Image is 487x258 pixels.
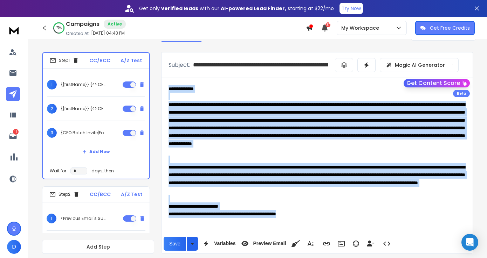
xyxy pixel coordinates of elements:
[6,129,20,143] a: 16
[339,3,363,14] button: Try Now
[304,237,317,251] button: More Text
[7,240,21,254] button: D
[161,5,198,12] strong: verified leads
[252,241,287,246] span: Preview Email
[238,237,287,251] button: Preview Email
[121,57,142,64] p: A/Z Test
[47,104,57,114] span: 2
[121,191,143,198] p: A/Z Test
[7,24,21,37] img: logo
[415,21,475,35] button: Get Free Credits
[364,237,377,251] button: Insert Unsubscribe Link
[61,130,106,136] p: {CEO Batch Invite|Founder Cohort Invitation|CEO Batch Invite|Founder Batch Invite|CEO Cohort Kick...
[335,237,348,251] button: Insert Image (⌘P)
[91,30,125,36] p: [DATE] 04:43 PM
[47,128,57,138] span: 3
[430,24,470,31] p: Get Free Credits
[404,79,470,87] button: Get Content Score
[47,214,56,223] span: 1
[56,26,62,30] p: 75 %
[342,5,361,12] p: Try Now
[349,237,363,251] button: Emoticons
[66,20,100,28] h1: Campaigns
[104,20,126,29] div: Active
[221,5,286,12] strong: AI-powered Lead Finder,
[50,168,66,174] p: Wait for
[199,237,237,251] button: Variables
[91,168,114,174] p: days, then
[341,24,382,31] p: My Workspace
[77,145,115,159] button: Add New
[90,191,111,198] p: CC/BCC
[61,106,106,112] p: {{firstName}} {<> CEO Batch Invite|<> Founder Cohort Invitation|<> CEO Batch Invite|<> Founder Ba...
[453,90,470,97] div: Beta
[139,5,334,12] p: Get only with our starting at $22/mo
[42,240,154,254] button: Add Step
[164,237,186,251] button: Save
[61,216,105,221] p: <Previous Email's Subject>
[61,82,106,87] p: {{firstName}} {<> CEO Cohort|<> Founder Cohort|<> CEO Cohort Invite|<> Founder Cohort Invite|<> C...
[461,234,478,251] div: Open Intercom Messenger
[42,52,150,179] li: Step1CC/BCCA/Z Test1{{firstName}} {<> CEO Cohort|<> Founder Cohort|<> CEO Cohort Invite|<> Founde...
[66,31,90,36] p: Created At:
[49,191,80,198] div: Step 2
[289,237,302,251] button: Clean HTML
[320,237,333,251] button: Insert Link (⌘K)
[395,62,445,69] p: Magic AI Generator
[213,241,237,246] span: Variables
[169,61,190,69] p: Subject:
[380,58,459,72] button: Magic AI Generator
[47,80,57,89] span: 1
[13,129,19,135] p: 16
[380,237,393,251] button: Code View
[325,22,330,27] span: 27
[50,57,79,64] div: Step 1
[89,57,110,64] p: CC/BCC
